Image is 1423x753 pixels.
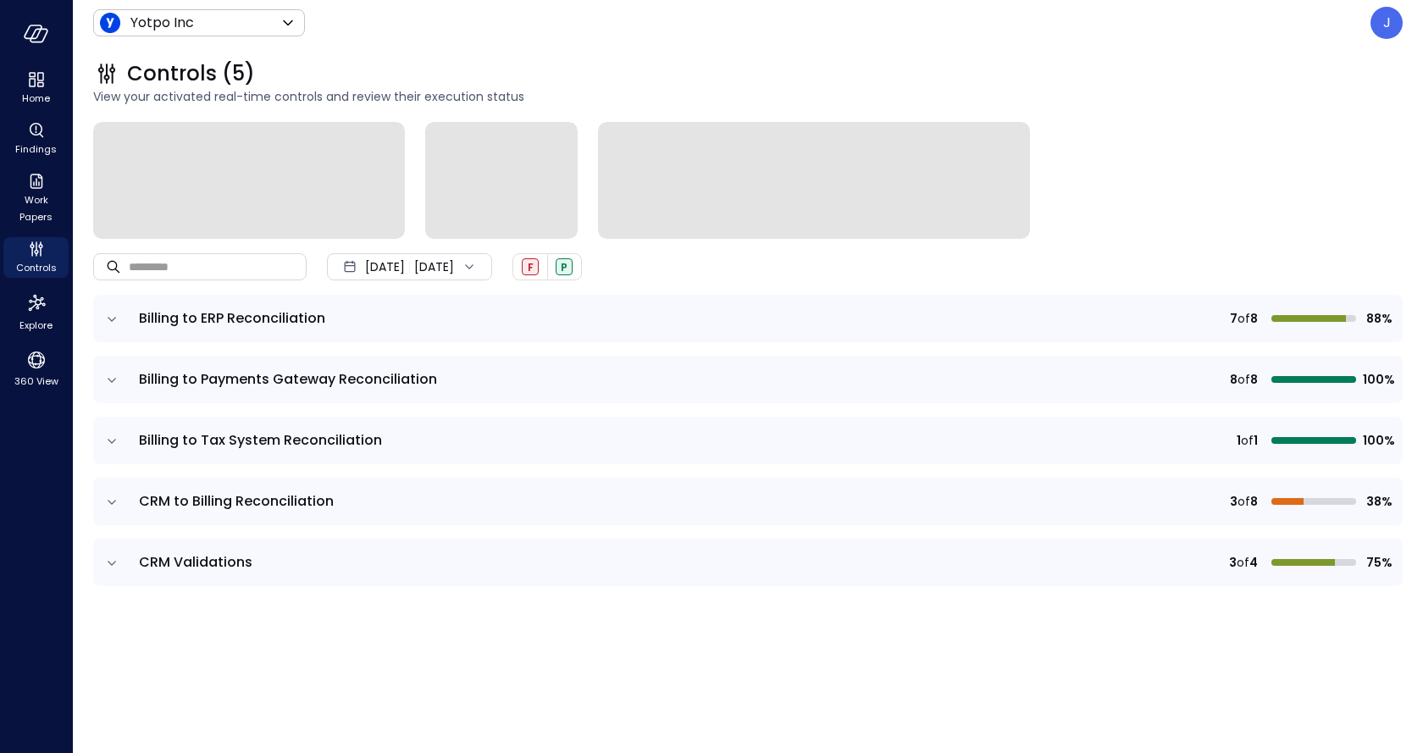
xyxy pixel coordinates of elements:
[1230,492,1238,511] span: 3
[561,260,568,274] span: P
[1238,309,1250,328] span: of
[14,373,58,390] span: 360 View
[103,311,120,328] button: expand row
[15,141,57,158] span: Findings
[130,13,194,33] p: Yotpo Inc
[3,169,69,227] div: Work Papers
[3,68,69,108] div: Home
[1250,492,1258,511] span: 8
[1238,492,1250,511] span: of
[103,494,120,511] button: expand row
[1383,13,1391,33] p: J
[522,258,539,275] div: Failed
[1230,370,1238,389] span: 8
[103,372,120,389] button: expand row
[1363,492,1393,511] span: 38%
[1229,553,1237,572] span: 3
[139,308,325,328] span: Billing to ERP Reconciliation
[1363,553,1393,572] span: 75%
[10,191,62,225] span: Work Papers
[556,258,573,275] div: Passed
[1363,309,1393,328] span: 88%
[103,433,120,450] button: expand row
[93,87,1403,106] span: View your activated real-time controls and review their execution status
[127,60,255,87] span: Controls (5)
[528,260,534,274] span: F
[1254,431,1258,450] span: 1
[1249,553,1258,572] span: 4
[139,491,334,511] span: CRM to Billing Reconciliation
[3,346,69,391] div: 360 View
[1230,309,1238,328] span: 7
[1250,309,1258,328] span: 8
[3,288,69,335] div: Explore
[3,237,69,278] div: Controls
[1238,370,1250,389] span: of
[16,259,57,276] span: Controls
[1237,431,1241,450] span: 1
[103,555,120,572] button: expand row
[1370,7,1403,39] div: Jil Amoranto
[139,552,252,572] span: CRM Validations
[22,90,50,107] span: Home
[1241,431,1254,450] span: of
[3,119,69,159] div: Findings
[365,257,405,276] span: [DATE]
[1363,370,1393,389] span: 100%
[1363,431,1393,450] span: 100%
[1237,553,1249,572] span: of
[1250,370,1258,389] span: 8
[100,13,120,33] img: Icon
[139,430,382,450] span: Billing to Tax System Reconciliation
[19,317,53,334] span: Explore
[139,369,437,389] span: Billing to Payments Gateway Reconciliation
